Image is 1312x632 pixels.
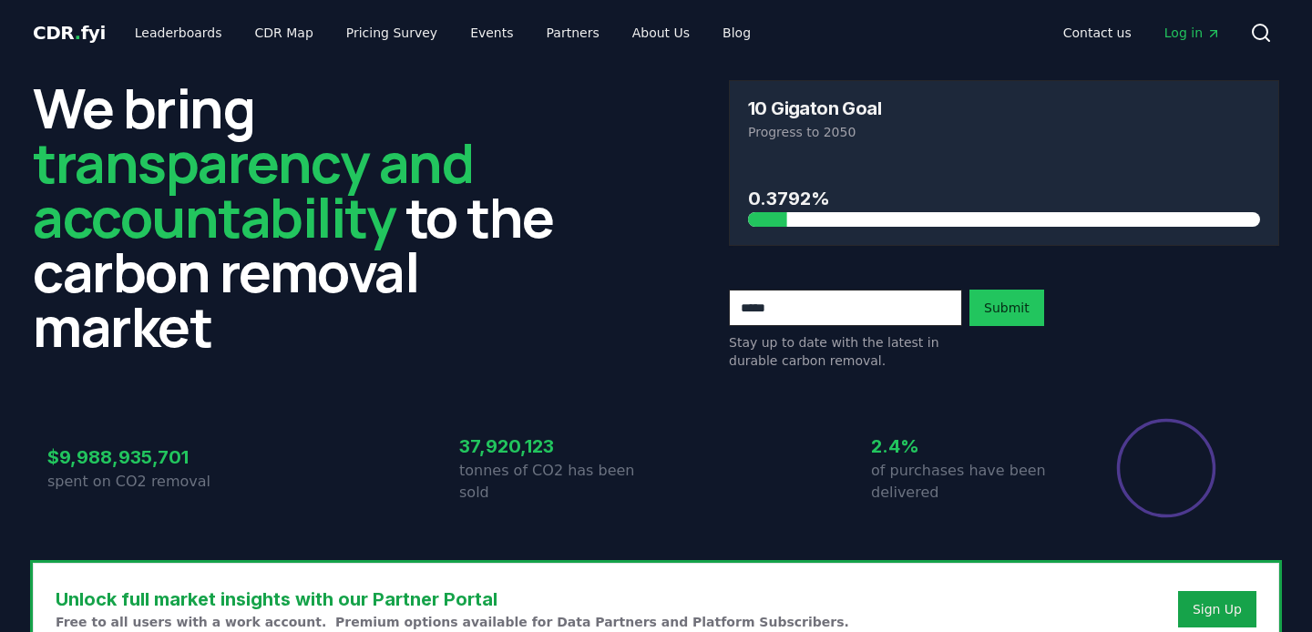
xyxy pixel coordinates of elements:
[33,125,473,254] span: transparency and accountability
[241,16,328,49] a: CDR Map
[748,99,881,117] h3: 10 Gigaton Goal
[33,20,106,46] a: CDR.fyi
[1115,417,1217,519] div: Percentage of sales delivered
[47,471,244,493] p: spent on CO2 removal
[1193,600,1242,618] a: Sign Up
[56,613,849,631] p: Free to all users with a work account. Premium options available for Data Partners and Platform S...
[871,460,1068,504] p: of purchases have been delivered
[75,22,81,44] span: .
[532,16,614,49] a: Partners
[729,333,962,370] p: Stay up to date with the latest in durable carbon removal.
[618,16,704,49] a: About Us
[459,433,656,460] h3: 37,920,123
[1049,16,1235,49] nav: Main
[120,16,765,49] nav: Main
[120,16,237,49] a: Leaderboards
[456,16,528,49] a: Events
[1049,16,1146,49] a: Contact us
[33,22,106,44] span: CDR fyi
[969,290,1044,326] button: Submit
[56,586,849,613] h3: Unlock full market insights with our Partner Portal
[1178,591,1256,627] button: Sign Up
[332,16,452,49] a: Pricing Survey
[708,16,765,49] a: Blog
[33,80,583,353] h2: We bring to the carbon removal market
[748,185,1260,212] h3: 0.3792%
[47,443,244,471] h3: $9,988,935,701
[871,433,1068,460] h3: 2.4%
[1150,16,1235,49] a: Log in
[459,460,656,504] p: tonnes of CO2 has been sold
[1164,24,1221,42] span: Log in
[748,123,1260,141] p: Progress to 2050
